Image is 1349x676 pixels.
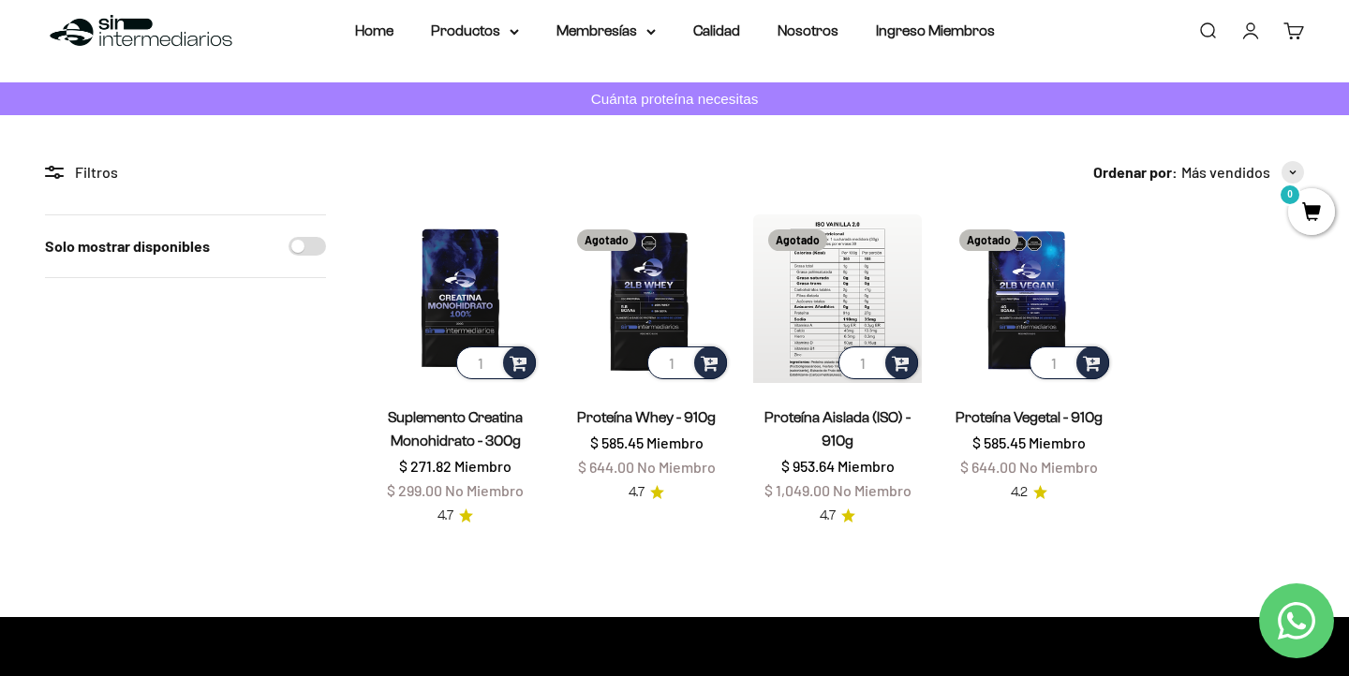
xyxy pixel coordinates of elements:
[972,434,1026,451] span: $ 585.45
[833,481,912,499] span: No Miembro
[1288,203,1335,224] a: 0
[1011,482,1028,503] span: 4.2
[355,22,393,38] a: Home
[1093,160,1178,184] span: Ordenar por:
[960,458,1016,476] span: $ 644.00
[820,506,836,526] span: 4.7
[820,506,855,526] a: 4.74.7 de 5.0 estrellas
[590,434,644,451] span: $ 585.45
[454,457,511,475] span: Miembro
[388,409,523,448] a: Suplemento Creatina Monohidrato - 300g
[637,458,716,476] span: No Miembro
[1279,184,1301,206] mark: 0
[578,458,634,476] span: $ 644.00
[445,481,524,499] span: No Miembro
[956,409,1103,425] a: Proteína Vegetal - 910g
[629,482,645,503] span: 4.7
[1181,160,1270,184] span: Más vendidos
[764,409,911,448] a: Proteína Aislada (ISO) - 910g
[387,481,442,499] span: $ 299.00
[629,482,664,503] a: 4.74.7 de 5.0 estrellas
[838,457,895,475] span: Miembro
[45,234,210,258] label: Solo mostrar disponibles
[586,87,763,110] p: Cuánta proteína necesitas
[1029,434,1086,451] span: Miembro
[437,506,473,526] a: 4.74.7 de 5.0 estrellas
[431,19,519,43] summary: Productos
[577,409,716,425] a: Proteína Whey - 910g
[399,457,452,475] span: $ 271.82
[876,22,995,38] a: Ingreso Miembros
[753,214,922,383] img: Proteína Aislada (ISO) - 910g
[1181,160,1304,184] button: Más vendidos
[764,481,830,499] span: $ 1,049.00
[437,506,453,526] span: 4.7
[45,160,326,184] div: Filtros
[556,19,656,43] summary: Membresías
[693,22,740,38] a: Calidad
[646,434,704,451] span: Miembro
[781,457,835,475] span: $ 953.64
[1019,458,1098,476] span: No Miembro
[1011,482,1047,503] a: 4.24.2 de 5.0 estrellas
[778,22,838,38] a: Nosotros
